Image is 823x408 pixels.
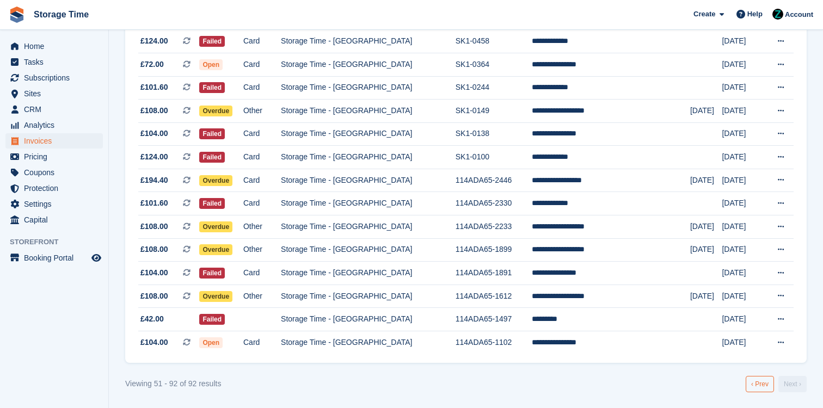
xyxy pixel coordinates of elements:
[243,262,281,285] td: Card
[24,165,89,180] span: Coupons
[140,151,168,163] span: £124.00
[140,221,168,232] span: £108.00
[199,106,232,116] span: Overdue
[722,285,763,308] td: [DATE]
[281,192,456,215] td: Storage Time - [GEOGRAPHIC_DATA]
[243,285,281,308] td: Other
[690,169,722,192] td: [DATE]
[24,102,89,117] span: CRM
[456,76,532,100] td: SK1-0244
[199,198,225,209] span: Failed
[140,290,168,302] span: £108.00
[243,215,281,239] td: Other
[24,181,89,196] span: Protection
[199,152,225,163] span: Failed
[456,285,532,308] td: 114ADA65-1612
[5,70,103,85] a: menu
[140,313,164,325] span: £42.00
[140,82,168,93] span: £101.60
[243,192,281,215] td: Card
[772,9,783,20] img: Zain Sarwar
[5,102,103,117] a: menu
[243,76,281,100] td: Card
[722,30,763,53] td: [DATE]
[281,76,456,100] td: Storage Time - [GEOGRAPHIC_DATA]
[281,122,456,146] td: Storage Time - [GEOGRAPHIC_DATA]
[456,122,532,146] td: SK1-0138
[90,251,103,264] a: Preview store
[722,238,763,262] td: [DATE]
[5,181,103,196] a: menu
[243,331,281,354] td: Card
[281,262,456,285] td: Storage Time - [GEOGRAPHIC_DATA]
[744,376,809,392] nav: Pages
[456,53,532,76] td: SK1-0364
[456,308,532,331] td: 114ADA65-1497
[693,9,715,20] span: Create
[24,54,89,70] span: Tasks
[243,100,281,123] td: Other
[778,376,807,392] a: Next
[24,196,89,212] span: Settings
[5,39,103,54] a: menu
[456,262,532,285] td: 114ADA65-1891
[281,331,456,354] td: Storage Time - [GEOGRAPHIC_DATA]
[243,169,281,192] td: Card
[243,238,281,262] td: Other
[5,54,103,70] a: menu
[140,59,164,70] span: £72.00
[722,262,763,285] td: [DATE]
[199,291,232,302] span: Overdue
[722,308,763,331] td: [DATE]
[9,7,25,23] img: stora-icon-8386f47178a22dfd0bd8f6a31ec36ba5ce8667c1dd55bd0f319d3a0aa187defe.svg
[199,82,225,93] span: Failed
[747,9,763,20] span: Help
[243,53,281,76] td: Card
[281,308,456,331] td: Storage Time - [GEOGRAPHIC_DATA]
[456,215,532,239] td: 114ADA65-2233
[281,146,456,169] td: Storage Time - [GEOGRAPHIC_DATA]
[722,100,763,123] td: [DATE]
[29,5,93,23] a: Storage Time
[199,221,232,232] span: Overdue
[722,169,763,192] td: [DATE]
[199,337,223,348] span: Open
[722,192,763,215] td: [DATE]
[24,133,89,149] span: Invoices
[281,169,456,192] td: Storage Time - [GEOGRAPHIC_DATA]
[5,165,103,180] a: menu
[140,197,168,209] span: £101.60
[722,215,763,239] td: [DATE]
[199,244,232,255] span: Overdue
[243,146,281,169] td: Card
[456,169,532,192] td: 114ADA65-2446
[199,268,225,279] span: Failed
[5,196,103,212] a: menu
[281,215,456,239] td: Storage Time - [GEOGRAPHIC_DATA]
[140,244,168,255] span: £108.00
[199,175,232,186] span: Overdue
[140,175,168,186] span: £194.40
[722,146,763,169] td: [DATE]
[690,100,722,123] td: [DATE]
[199,36,225,47] span: Failed
[281,53,456,76] td: Storage Time - [GEOGRAPHIC_DATA]
[5,212,103,227] a: menu
[456,100,532,123] td: SK1-0149
[140,128,168,139] span: £104.00
[785,9,813,20] span: Account
[722,76,763,100] td: [DATE]
[5,133,103,149] a: menu
[456,30,532,53] td: SK1-0458
[140,35,168,47] span: £124.00
[199,59,223,70] span: Open
[456,331,532,354] td: 114ADA65-1102
[456,192,532,215] td: 114ADA65-2330
[199,128,225,139] span: Failed
[24,212,89,227] span: Capital
[24,39,89,54] span: Home
[456,238,532,262] td: 114ADA65-1899
[722,53,763,76] td: [DATE]
[140,267,168,279] span: £104.00
[5,250,103,265] a: menu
